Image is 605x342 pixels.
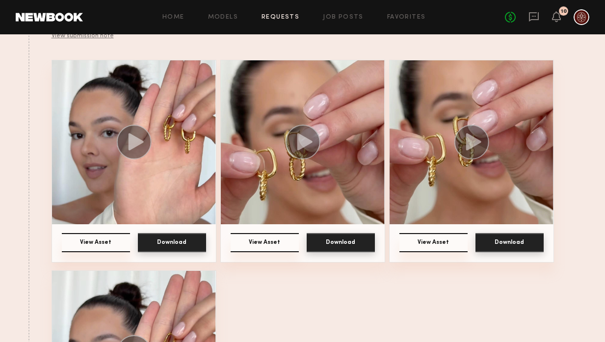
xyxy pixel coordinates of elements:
[323,14,364,21] a: Job Posts
[399,233,468,252] button: View Asset
[52,32,179,40] div: View submission note
[62,233,130,252] button: View Asset
[231,233,299,252] button: View Asset
[221,60,385,224] img: Asset
[52,60,216,224] img: Asset
[390,60,553,224] img: Asset
[561,9,567,14] div: 10
[262,14,299,21] a: Requests
[387,14,426,21] a: Favorites
[475,233,544,252] button: Download
[162,14,184,21] a: Home
[208,14,238,21] a: Models
[307,233,375,252] button: Download
[138,233,206,252] button: Download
